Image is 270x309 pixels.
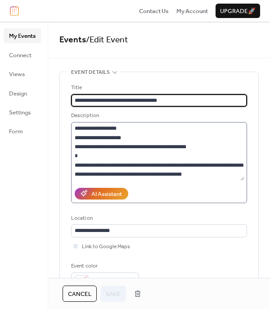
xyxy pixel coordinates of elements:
[71,262,137,271] div: Event color
[4,48,41,62] a: Connect
[4,28,41,43] a: My Events
[9,127,23,136] span: Form
[9,51,31,60] span: Connect
[176,6,208,15] a: My Account
[4,105,41,119] a: Settings
[4,86,41,100] a: Design
[176,7,208,16] span: My Account
[216,4,260,18] button: Upgrade🚀
[9,108,31,117] span: Settings
[71,83,245,92] div: Title
[71,111,245,120] div: Description
[139,6,169,15] a: Contact Us
[139,7,169,16] span: Contact Us
[71,68,110,77] span: Event details
[91,190,122,199] div: AI Assistant
[63,286,97,302] button: Cancel
[75,188,128,200] button: AI Assistant
[68,290,91,299] span: Cancel
[9,32,36,41] span: My Events
[71,214,245,223] div: Location
[4,67,41,81] a: Views
[4,124,41,138] a: Form
[220,7,256,16] span: Upgrade 🚀
[59,32,86,48] a: Events
[9,70,25,79] span: Views
[9,89,27,98] span: Design
[86,32,128,48] span: / Edit Event
[10,6,19,16] img: logo
[82,242,130,251] span: Link to Google Maps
